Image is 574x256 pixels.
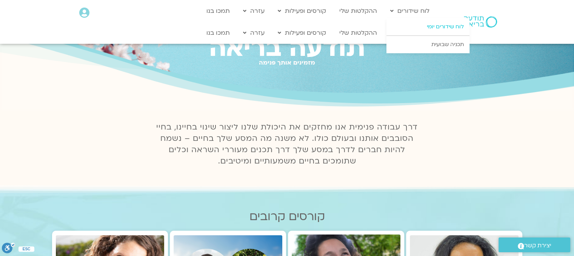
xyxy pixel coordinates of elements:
[52,210,522,223] h2: קורסים קרובים
[335,4,381,18] a: ההקלטות שלי
[386,36,469,53] a: תכניה שבועית
[239,4,268,18] a: עזרה
[386,4,433,18] a: לוח שידורים
[203,26,234,40] a: תמכו בנו
[152,122,422,167] p: דרך עבודה פנימית אנו מחזקים את היכולת שלנו ליצור שינוי בחיינו, בחיי הסובבים אותנו ובעולם כולו. לא...
[203,4,234,18] a: תמכו בנו
[524,241,551,251] span: יצירת קשר
[386,18,469,35] a: לוח שידורים יומי
[335,26,381,40] a: ההקלטות שלי
[274,4,330,18] a: קורסים ופעילות
[499,237,570,252] a: יצירת קשר
[464,16,497,28] img: תודעה בריאה
[239,26,268,40] a: עזרה
[274,26,330,40] a: קורסים ופעילות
